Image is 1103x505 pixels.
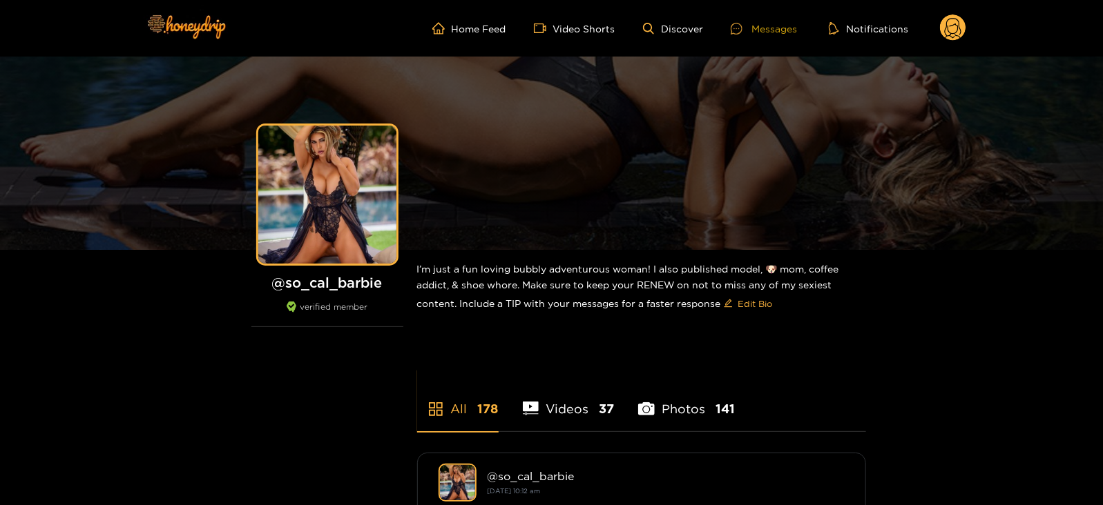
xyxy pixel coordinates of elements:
h1: @ so_cal_barbie [251,274,403,291]
a: Discover [643,23,703,34]
div: @ so_cal_barbie [488,470,845,482]
li: Photos [638,369,735,431]
span: video-camera [534,22,553,34]
a: Video Shorts [534,22,615,34]
span: edit [724,299,733,309]
small: [DATE] 10:12 am [488,487,541,495]
div: verified member [251,301,403,327]
span: 178 [478,400,499,417]
div: I’m just a fun loving bubbly adventurous woman! I also published model, 🐶 mom, coffee addict, & s... [417,250,866,326]
div: Messages [731,21,797,37]
span: home [432,22,452,34]
li: All [417,369,499,431]
a: Home Feed [432,22,506,34]
img: so_cal_barbie [439,464,477,502]
button: editEdit Bio [721,293,776,315]
span: appstore [428,401,444,417]
span: Edit Bio [738,297,773,310]
button: Notifications [825,21,912,35]
span: 141 [716,400,735,417]
span: 37 [599,400,614,417]
li: Videos [523,369,615,431]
